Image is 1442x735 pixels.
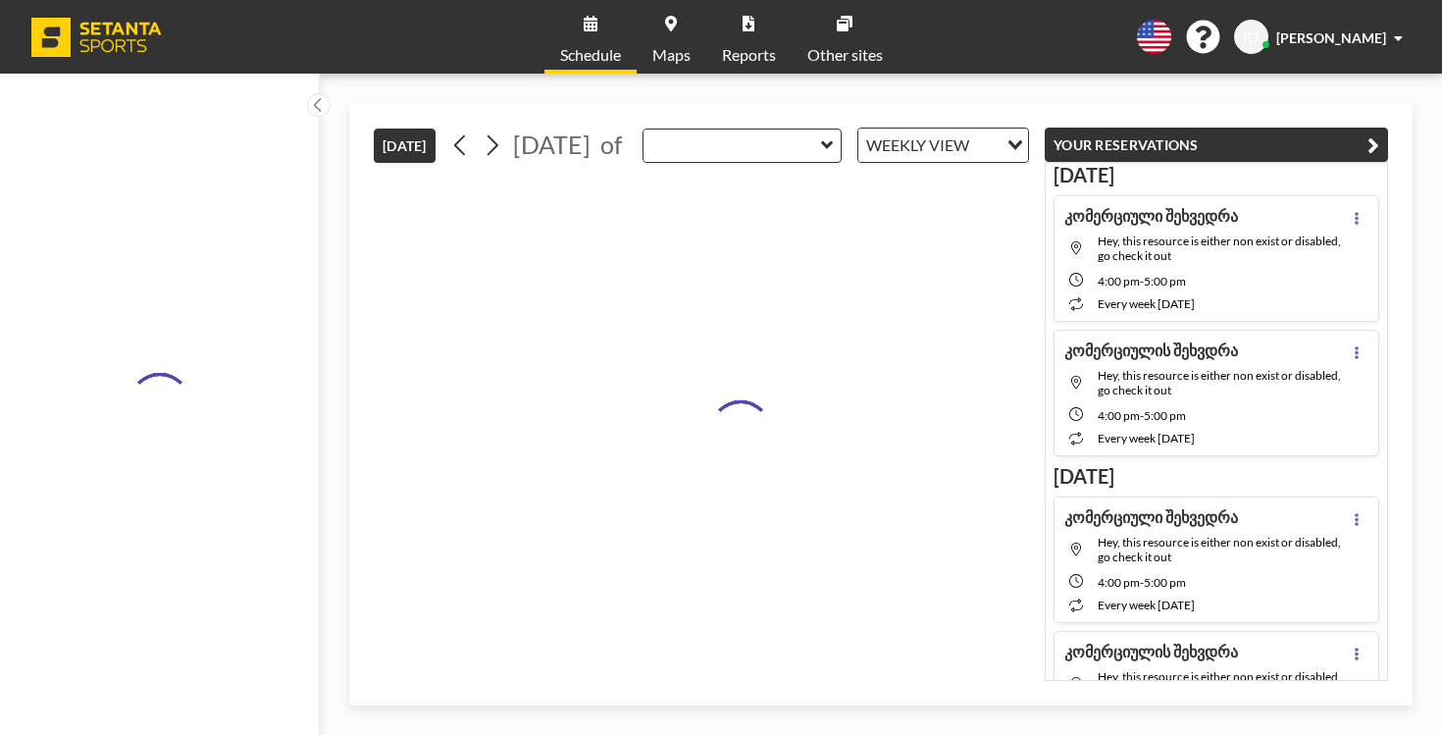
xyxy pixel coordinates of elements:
span: 5:00 PM [1144,575,1186,590]
h4: კომერციულის შეხვდრა [1064,642,1238,661]
span: Hey, this resource is either non exist or disabled, go check it out [1098,368,1341,397]
h4: კომერციული შეხვედრა [1064,206,1238,226]
span: [PERSON_NAME] [1276,29,1386,46]
div: Search for option [858,129,1028,162]
span: WEEKLY VIEW [862,132,973,158]
input: Search for option [975,132,996,158]
span: [DATE] [513,130,591,159]
span: - [1140,408,1144,423]
img: organization-logo [31,18,162,57]
span: every week [DATE] [1098,431,1195,446]
span: - [1140,575,1144,590]
span: Reports [722,47,776,63]
span: Maps [652,47,691,63]
h4: კომერციულის შეხვდრა [1064,341,1238,360]
span: 4:00 PM [1098,408,1140,423]
span: 4:00 PM [1098,274,1140,289]
span: - [1140,274,1144,289]
span: Hey, this resource is either non exist or disabled, go check it out [1098,669,1341,699]
h3: [DATE] [1054,163,1379,187]
span: Schedule [560,47,621,63]
span: Other sites [807,47,883,63]
span: of [600,130,622,160]
h3: [DATE] [1054,464,1379,489]
span: 5:00 PM [1144,274,1186,289]
h4: კომერციული შეხვედრა [1064,507,1238,527]
span: every week [DATE] [1098,296,1195,311]
span: KT [1243,28,1261,46]
span: 4:00 PM [1098,575,1140,590]
button: YOUR RESERVATIONS [1045,128,1388,162]
span: every week [DATE] [1098,598,1195,612]
span: 5:00 PM [1144,408,1186,423]
span: Hey, this resource is either non exist or disabled, go check it out [1098,535,1341,564]
button: [DATE] [374,129,436,163]
span: Hey, this resource is either non exist or disabled, go check it out [1098,234,1341,263]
